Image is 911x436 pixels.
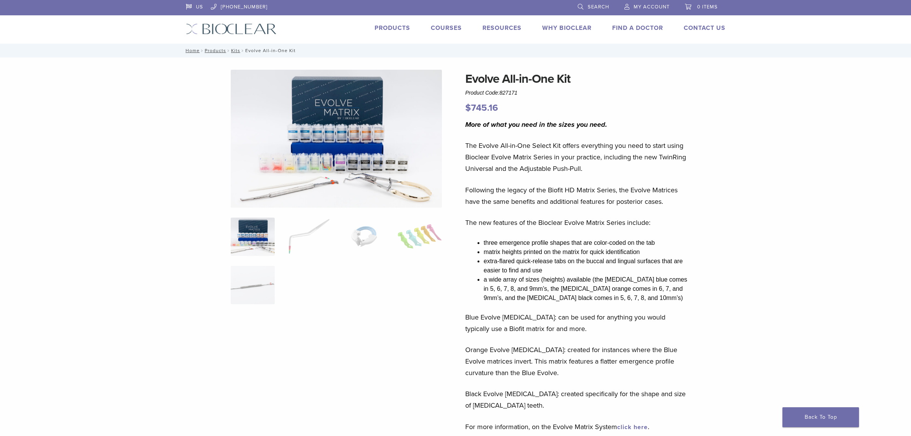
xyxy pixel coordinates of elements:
[482,24,522,32] a: Resources
[465,388,690,411] p: Black Evolve [MEDICAL_DATA]: created specifically for the shape and size of [MEDICAL_DATA] teeth.
[465,217,690,228] p: The new features of the Bioclear Evolve Matrix Series include:
[465,140,690,174] p: The Evolve All-in-One Select Kit offers everything you need to start using Bioclear Evolve Matrix...
[431,24,462,32] a: Courses
[617,423,648,431] a: click here
[484,248,690,257] li: matrix heights printed on the matrix for quick identification
[465,120,607,129] i: More of what you need in the sizes you need.
[231,48,240,53] a: Kits
[180,44,731,57] nav: Evolve All-in-One Kit
[588,4,609,10] span: Search
[484,257,690,275] li: extra-flared quick-release tabs on the buccal and lingual surfaces that are easier to find and use
[500,90,518,96] span: 827171
[465,102,498,113] bdi: 745.16
[240,49,245,52] span: /
[342,218,386,256] img: Evolve All-in-One Kit - Image 3
[484,275,690,303] li: a wide array of sizes (heights) available (the [MEDICAL_DATA] blue comes in 5, 6, 7, 8, and 9mm’s...
[465,311,690,334] p: Blue Evolve [MEDICAL_DATA]: can be used for anything you would typically use a Biofit matrix for ...
[634,4,670,10] span: My Account
[465,184,690,207] p: Following the legacy of the Biofit HD Matrix Series, the Evolve Matrices have the same benefits a...
[205,48,226,53] a: Products
[542,24,592,32] a: Why Bioclear
[465,344,690,379] p: Orange Evolve [MEDICAL_DATA]: created for instances where the Blue Evolve matrices invert. This m...
[612,24,663,32] a: Find A Doctor
[684,24,725,32] a: Contact Us
[186,23,277,34] img: Bioclear
[200,49,205,52] span: /
[231,70,442,208] img: IMG_0457
[375,24,410,32] a: Products
[226,49,231,52] span: /
[697,4,718,10] span: 0 items
[465,70,690,88] h1: Evolve All-in-One Kit
[398,218,442,256] img: Evolve All-in-One Kit - Image 4
[465,90,517,96] span: Product Code:
[484,238,690,248] li: three emergence profile shapes that are color-coded on the tab
[465,102,471,113] span: $
[782,407,859,427] a: Back To Top
[231,218,275,256] img: IMG_0457-scaled-e1745362001290-300x300.jpg
[286,218,330,256] img: Evolve All-in-One Kit - Image 2
[183,48,200,53] a: Home
[231,266,275,304] img: Evolve All-in-One Kit - Image 5
[465,421,690,433] p: For more information, on the Evolve Matrix System .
